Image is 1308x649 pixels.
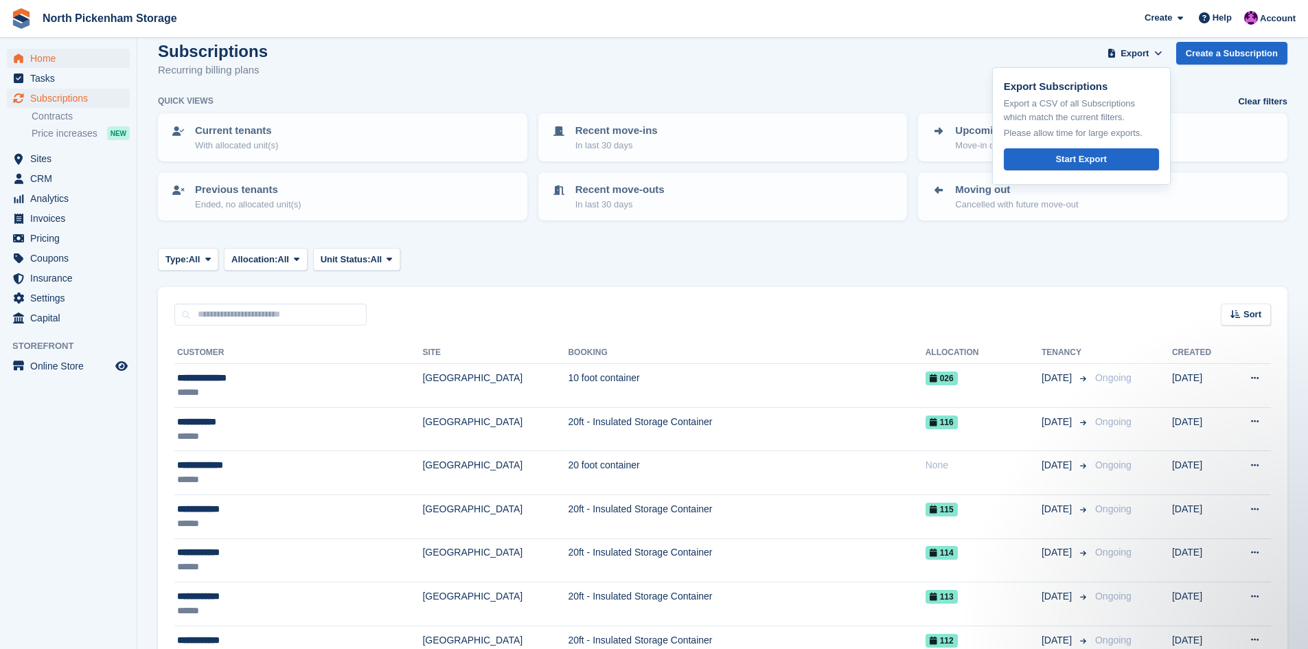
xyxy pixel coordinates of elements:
[1004,148,1159,171] a: Start Export
[926,372,958,385] span: 026
[195,182,301,198] p: Previous tenants
[1095,503,1132,514] span: Ongoing
[575,182,665,198] p: Recent move-outs
[422,582,568,626] td: [GEOGRAPHIC_DATA]
[165,253,189,266] span: Type:
[568,494,925,538] td: 20ft - Insulated Storage Container
[568,451,925,495] td: 20 foot container
[1095,547,1132,558] span: Ongoing
[926,590,958,604] span: 113
[919,174,1286,219] a: Moving out Cancelled with future move-out
[32,127,97,140] span: Price increases
[1172,342,1229,364] th: Created
[195,123,278,139] p: Current tenants
[540,174,906,219] a: Recent move-outs In last 30 days
[568,407,925,451] td: 20ft - Insulated Storage Container
[575,123,658,139] p: Recent move-ins
[1095,459,1132,470] span: Ongoing
[30,89,113,108] span: Subscriptions
[231,253,277,266] span: Allocation:
[7,249,130,268] a: menu
[540,115,906,160] a: Recent move-ins In last 30 days
[30,356,113,376] span: Online Store
[568,364,925,408] td: 10 foot container
[30,209,113,228] span: Invoices
[7,169,130,188] a: menu
[1042,415,1075,429] span: [DATE]
[1042,458,1075,472] span: [DATE]
[224,248,308,271] button: Allocation: All
[7,189,130,208] a: menu
[30,269,113,288] span: Insurance
[1145,11,1172,25] span: Create
[7,356,130,376] a: menu
[30,288,113,308] span: Settings
[159,115,526,160] a: Current tenants With allocated unit(s)
[7,308,130,328] a: menu
[313,248,400,271] button: Unit Status: All
[926,546,958,560] span: 114
[422,538,568,582] td: [GEOGRAPHIC_DATA]
[1095,635,1132,646] span: Ongoing
[1260,12,1296,25] span: Account
[30,229,113,248] span: Pricing
[7,69,130,88] a: menu
[1213,11,1232,25] span: Help
[955,198,1078,212] p: Cancelled with future move-out
[30,189,113,208] span: Analytics
[7,149,130,168] a: menu
[1244,11,1258,25] img: James Gulliver
[7,209,130,228] a: menu
[1004,126,1159,140] p: Please allow time for large exports.
[11,8,32,29] img: stora-icon-8386f47178a22dfd0bd8f6a31ec36ba5ce8667c1dd55bd0f319d3a0aa187defe.svg
[32,126,130,141] a: Price increases NEW
[1095,591,1132,602] span: Ongoing
[158,248,218,271] button: Type: All
[568,538,925,582] td: 20ft - Insulated Storage Container
[926,342,1042,364] th: Allocation
[158,42,268,60] h1: Subscriptions
[926,503,958,516] span: 115
[107,126,130,140] div: NEW
[1243,308,1261,321] span: Sort
[1172,364,1229,408] td: [DATE]
[30,49,113,68] span: Home
[422,494,568,538] td: [GEOGRAPHIC_DATA]
[30,249,113,268] span: Coupons
[1238,95,1287,109] a: Clear filters
[321,253,371,266] span: Unit Status:
[955,182,1078,198] p: Moving out
[1176,42,1287,65] a: Create a Subscription
[1042,342,1090,364] th: Tenancy
[1105,42,1165,65] button: Export
[7,288,130,308] a: menu
[159,174,526,219] a: Previous tenants Ended, no allocated unit(s)
[174,342,422,364] th: Customer
[1042,589,1075,604] span: [DATE]
[422,364,568,408] td: [GEOGRAPHIC_DATA]
[30,69,113,88] span: Tasks
[1055,152,1106,166] div: Start Export
[277,253,289,266] span: All
[568,342,925,364] th: Booking
[1042,502,1075,516] span: [DATE]
[30,169,113,188] span: CRM
[422,451,568,495] td: [GEOGRAPHIC_DATA]
[926,458,1042,472] div: None
[919,115,1286,160] a: Upcoming move-ins Move-in date > [DATE]
[1042,545,1075,560] span: [DATE]
[926,634,958,648] span: 112
[575,198,665,212] p: In last 30 days
[189,253,200,266] span: All
[7,269,130,288] a: menu
[926,415,958,429] span: 116
[7,89,130,108] a: menu
[7,229,130,248] a: menu
[30,149,113,168] span: Sites
[195,139,278,152] p: With allocated unit(s)
[568,582,925,626] td: 20ft - Insulated Storage Container
[955,123,1053,139] p: Upcoming move-ins
[1172,582,1229,626] td: [DATE]
[1172,494,1229,538] td: [DATE]
[1004,79,1159,95] p: Export Subscriptions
